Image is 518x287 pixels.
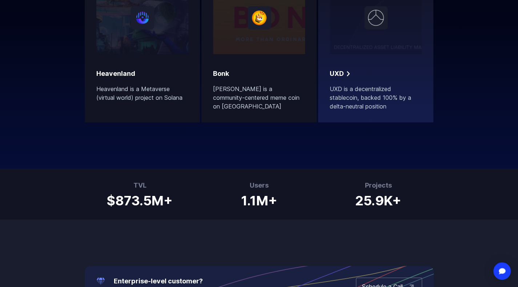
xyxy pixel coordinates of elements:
[107,180,173,190] h3: TVL
[355,190,401,208] h1: 25.9K+
[493,262,511,280] div: Open Intercom Messenger
[96,69,135,79] h2: Heavenland
[96,85,188,102] p: Heavenland is a Metaverse (virtual world) project on Solana
[213,69,229,79] h2: Bonk
[330,85,422,111] p: UXD is a decentralized stablecoin, backed 100% by a delta-neutral position
[241,190,277,208] h1: 1.1M+
[355,180,401,190] h3: Projects
[213,85,305,111] p: [PERSON_NAME] is a community-centered meme coin on [GEOGRAPHIC_DATA]
[107,190,173,208] h1: $873.5M+
[241,180,277,190] h3: Users
[330,69,344,79] h2: UXD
